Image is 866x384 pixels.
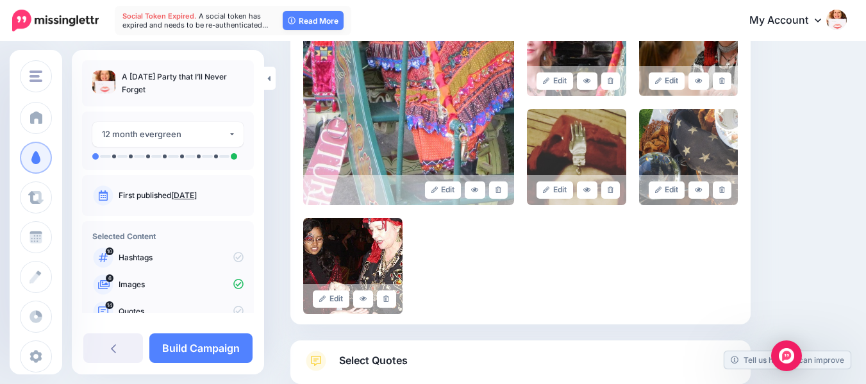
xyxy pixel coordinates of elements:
[119,190,244,201] p: First published
[119,279,244,290] p: Images
[102,127,228,142] div: 12 month evergreen
[303,351,738,384] a: Select Quotes
[29,71,42,82] img: menu.png
[92,122,244,147] button: 12 month evergreen
[313,290,349,308] a: Edit
[639,109,738,205] img: A4UTAWDVEDXXFK1KBPPZZV7J5HBNQ4F9_large.jpg
[122,71,244,96] p: A [DATE] Party that I’ll Never Forget
[303,218,403,314] img: e0a9be80410efc12496ba0eeabd8ae95_large.jpg
[649,72,685,90] a: Edit
[106,301,114,309] span: 14
[724,351,851,369] a: Tell us how we can improve
[119,252,244,263] p: Hashtags
[106,247,113,255] span: 10
[119,306,244,317] p: Quotes
[737,5,847,37] a: My Account
[12,10,99,31] img: Missinglettr
[283,11,344,30] a: Read More
[122,12,269,29] span: A social token has expired and needs to be re-authenticated…
[171,190,197,200] a: [DATE]
[92,231,244,241] h4: Selected Content
[425,181,462,199] a: Edit
[339,352,408,369] span: Select Quotes
[527,109,626,205] img: 3V054U2TGVR7BF5PPSFLIVA5755CNWS4_large.jpg
[122,12,197,21] span: Social Token Expired.
[537,181,573,199] a: Edit
[649,181,685,199] a: Edit
[92,71,115,94] img: 0f0731d8b5288f69875474909d146733_thumb.jpg
[537,72,573,90] a: Edit
[106,274,113,282] span: 6
[771,340,802,371] div: Open Intercom Messenger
